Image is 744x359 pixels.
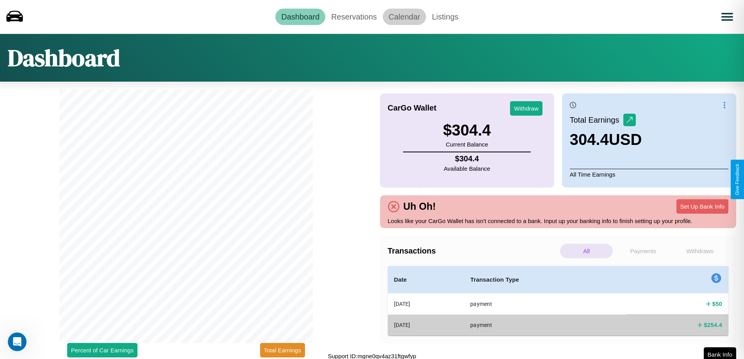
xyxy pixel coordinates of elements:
[570,169,728,180] p: All Time Earnings
[383,9,426,25] a: Calendar
[388,266,729,336] table: simple table
[8,332,27,351] iframe: Intercom live chat
[260,343,305,357] button: Total Earnings
[676,199,728,214] button: Set Up Bank Info
[388,293,464,315] th: [DATE]
[560,244,613,258] p: All
[617,244,669,258] p: Payments
[443,121,491,139] h3: $ 304.4
[325,9,383,25] a: Reservations
[464,293,626,315] th: payment
[570,113,623,127] p: Total Earnings
[275,9,325,25] a: Dashboard
[716,6,738,28] button: Open menu
[712,300,723,308] h4: $ 50
[704,321,722,329] h4: $ 254.4
[388,216,729,226] p: Looks like your CarGo Wallet has isn't connected to a bank. Input up your banking info to finish ...
[470,275,620,284] h4: Transaction Type
[444,154,490,163] h4: $ 304.4
[674,244,726,258] p: Withdraws
[443,139,491,150] p: Current Balance
[394,275,458,284] h4: Date
[464,314,626,335] th: payment
[400,201,440,212] h4: Uh Oh!
[510,101,542,116] button: Withdraw
[735,164,740,195] div: Give Feedback
[426,9,464,25] a: Listings
[8,42,120,74] h1: Dashboard
[67,343,137,357] button: Percent of Car Earnings
[388,246,558,255] h4: Transactions
[388,314,464,335] th: [DATE]
[570,131,642,148] h3: 304.4 USD
[444,163,490,174] p: Available Balance
[388,104,437,113] h4: CarGo Wallet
